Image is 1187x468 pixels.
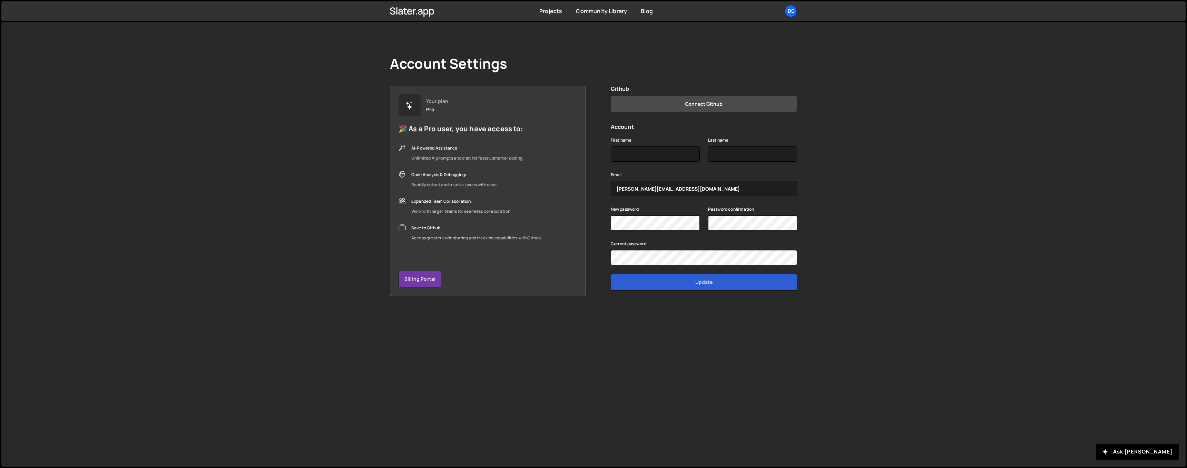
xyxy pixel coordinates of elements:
label: New password [611,206,639,213]
div: Your plan [426,98,448,104]
div: AI-Powered Assistance: [411,144,523,152]
label: First name [611,137,632,144]
label: Current password [611,240,647,247]
a: De [785,5,797,17]
div: Code Analysis & Debugging: [411,171,498,179]
button: Ask [PERSON_NAME] [1096,444,1179,460]
h2: Github [611,86,797,92]
div: Access greater code sharing and tracking capabilities with Github. [411,234,542,242]
div: Rapidly detect and resolve issues with ease. [411,181,498,189]
input: Update [611,274,797,290]
button: Connect Github [611,96,797,112]
div: Pro [426,107,434,112]
a: Community Library [576,7,627,15]
label: Password confirmation [708,206,754,213]
a: Billing Portal [399,271,441,287]
h5: 🎉 As a Pro user, you have access to: [399,125,542,133]
div: Work with larger teams for seamless collaboration. [411,207,511,216]
a: Blog [641,7,653,15]
div: Save to Github: [411,224,542,232]
div: Unlimited AI prompts and chat for faster, smarter coding. [411,154,523,162]
h2: Account [611,124,797,130]
a: Projects [539,7,562,15]
label: Email [611,171,622,178]
h1: Account Settings [390,55,508,72]
label: Last name [708,137,728,144]
div: Expanded Team Collaboration: [411,197,511,206]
